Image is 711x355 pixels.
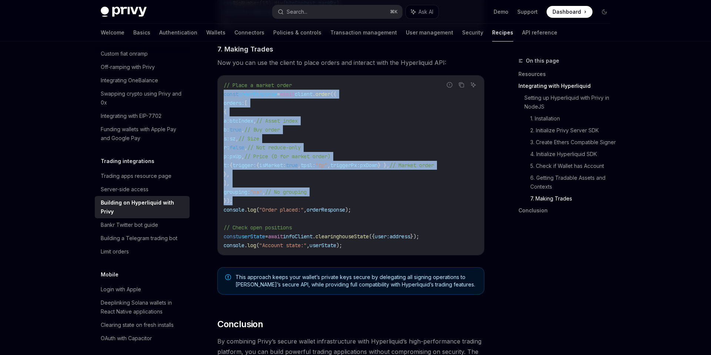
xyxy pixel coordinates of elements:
[265,189,307,195] span: // No grouping
[238,233,265,240] span: userState
[95,232,190,245] a: Building a Telegram trading bot
[360,162,378,169] span: pxDown
[457,80,466,90] button: Copy the contents from the code block
[295,91,313,97] span: client
[224,91,238,97] span: const
[316,91,330,97] span: order
[101,298,185,316] div: Deeplinking Solana wallets in React Native applications
[375,233,390,240] span: user:
[287,7,307,16] div: Search...
[410,233,419,240] span: });
[280,91,295,97] span: await
[95,74,190,87] a: Integrating OneBalance
[224,117,230,124] span: a:
[524,92,616,113] a: Setting up Hyperliquid with Privy in NodeJS
[526,56,559,65] span: On this page
[217,44,273,54] span: 7. Making Trades
[518,68,616,80] a: Resources
[530,136,616,148] a: 3. Create Ethers Compatible Signer
[244,206,247,213] span: .
[256,162,259,169] span: {
[273,5,402,19] button: Search...⌘K
[159,24,197,42] a: Authentication
[259,242,307,249] span: "Account state:"
[468,80,478,90] button: Ask AI
[238,91,277,97] span: orderResponse
[327,162,330,169] span: ,
[316,233,369,240] span: clearinghouseState
[224,171,230,177] span: },
[238,135,259,142] span: // Size
[244,144,247,151] span: ,
[241,153,244,160] span: ,
[369,233,375,240] span: ({
[236,273,477,288] span: This approach keeps your wallet’s private keys secure by delegating all signing operations to [PE...
[95,245,190,258] a: Limit orders
[95,296,190,318] a: Deeplinking Solana wallets in React Native applications
[298,162,301,169] span: ,
[233,162,256,169] span: trigger:
[224,180,230,186] span: ],
[304,206,307,213] span: ,
[217,318,263,330] span: Conclusion
[224,242,244,249] span: console
[101,321,174,329] div: Clearing state on fresh installs
[95,318,190,332] a: Clearing state on fresh installs
[244,126,280,133] span: // Buy order
[101,247,129,256] div: Limit orders
[101,220,158,229] div: Bankr Twitter bot guide
[95,283,190,296] a: Login with Apple
[95,183,190,196] a: Server-side access
[598,6,610,18] button: Toggle dark mode
[101,125,185,143] div: Funding wallets with Apple Pay and Google Pay
[256,242,259,249] span: (
[224,100,244,106] span: orders:
[330,91,336,97] span: ({
[101,49,148,58] div: Custom fiat onramp
[224,162,230,169] span: t:
[553,8,581,16] span: Dashboard
[250,189,262,195] span: "na"
[244,100,247,106] span: [
[273,24,321,42] a: Policies & controls
[224,206,244,213] span: console
[224,82,292,89] span: // Place a market order
[101,7,147,17] img: dark logo
[244,242,247,249] span: .
[390,162,434,169] span: // Market order
[230,117,253,124] span: btcIndex
[217,57,484,68] span: Now you can use the client to place orders and interact with the Hyperliquid API:
[101,334,152,343] div: OAuth with Capacitor
[95,123,190,145] a: Funding wallets with Apple Pay and Google Pay
[530,113,616,125] a: 1. Installation
[445,80,454,90] button: Report incorrect code
[247,206,256,213] span: log
[286,162,298,169] span: true
[259,206,304,213] span: "Order placed:"
[224,126,230,133] span: b:
[101,285,141,294] div: Login with Apple
[101,234,177,243] div: Building a Telegram trading bot
[330,162,360,169] span: triggerPx:
[462,24,483,42] a: Security
[492,24,513,42] a: Recipes
[256,206,259,213] span: (
[378,162,390,169] span: } },
[256,117,298,124] span: // Asset index
[547,6,592,18] a: Dashboard
[230,135,236,142] span: sz
[224,153,230,160] span: p:
[244,153,330,160] span: // Price (0 for market order)
[345,206,351,213] span: );
[518,205,616,216] a: Conclusion
[101,89,185,107] div: Swapping crypto using Privy and 0x
[101,198,185,216] div: Building on Hyperliquid with Privy
[230,126,241,133] span: true
[234,24,264,42] a: Connectors
[95,196,190,218] a: Building on Hyperliquid with Privy
[247,144,301,151] span: // Not reduce-only
[418,8,433,16] span: Ask AI
[265,233,268,240] span: =
[262,189,265,195] span: ,
[522,24,557,42] a: API reference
